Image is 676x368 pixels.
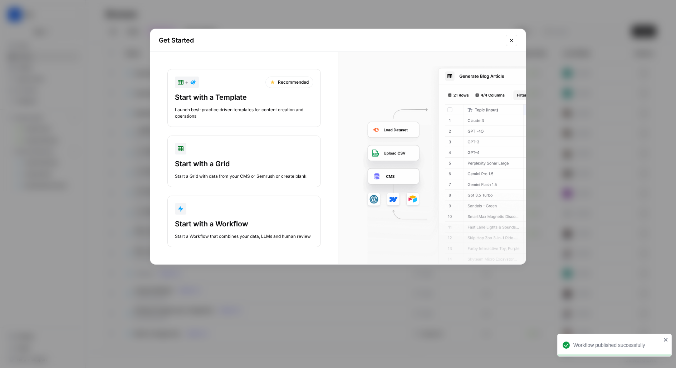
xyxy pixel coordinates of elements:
div: Start a Workflow that combines your data, LLMs and human review [175,233,313,240]
h2: Get Started [159,35,501,45]
div: Start a Grid with data from your CMS or Semrush or create blank [175,173,313,180]
button: close [663,337,668,343]
button: Close modal [506,35,517,46]
button: +RecommendedStart with a TemplateLaunch best-practice driven templates for content creation and o... [167,69,321,127]
div: Start with a Grid [175,159,313,169]
div: Workflow published successfully [573,342,661,349]
button: Start with a GridStart a Grid with data from your CMS or Semrush or create blank [167,136,321,187]
div: Start with a Workflow [175,219,313,229]
div: + [178,78,196,87]
button: Start with a WorkflowStart a Workflow that combines your data, LLMs and human review [167,196,321,247]
div: Start with a Template [175,92,313,102]
div: Recommended [265,77,313,88]
div: Launch best-practice driven templates for content creation and operations [175,107,313,119]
